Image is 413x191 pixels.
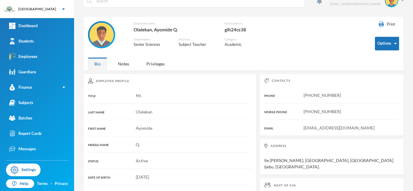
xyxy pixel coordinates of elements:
[179,42,216,48] div: Subject Teacher
[225,26,269,33] div: glh24cs38
[9,84,32,91] div: Finance
[225,42,251,48] div: Academic
[136,109,152,114] span: Olalekan
[179,37,216,42] div: Position
[3,3,15,15] img: logo
[304,109,341,114] span: [PHONE_NUMBER]
[375,37,399,50] button: Options
[112,57,135,70] div: Notes
[18,6,56,12] div: [GEOGRAPHIC_DATA]
[264,78,399,83] div: Contacts
[136,142,140,147] span: Q.
[9,115,32,121] div: Batches
[9,69,36,75] div: Guardians
[9,100,33,106] div: Subjects
[9,146,36,152] div: Messages
[264,183,399,188] div: Next of Kin
[134,37,170,42] div: Department
[304,125,375,130] span: [EMAIL_ADDRESS][DOMAIN_NAME]
[9,130,42,137] div: Report Cards
[9,23,37,29] div: Dashboard
[304,93,341,98] span: [PHONE_NUMBER]
[330,2,380,6] div: [EMAIL_ADDRESS][DOMAIN_NAME]
[136,93,142,98] span: Mr.
[51,181,52,187] div: ·
[134,42,170,48] div: Senior Sciences
[136,126,152,131] span: Ayomide
[140,57,171,70] div: Privileges
[134,26,216,33] div: Olalekan, Ayomide Q.
[136,158,148,163] span: Active
[37,181,48,187] a: Terms
[136,174,149,180] span: [DATE]
[375,21,399,28] button: Print
[264,144,399,148] div: Address
[259,139,404,175] div: Ile [PERSON_NAME]. [GEOGRAPHIC_DATA], [GEOGRAPHIC_DATA] Ijebu. [GEOGRAPHIC_DATA].
[88,57,107,70] div: Bio
[6,164,41,176] a: Settings
[88,78,252,83] div: Employee Profile
[225,21,269,26] div: Employee no.
[225,37,251,42] div: Category
[55,181,68,187] a: Privacy
[134,21,216,26] div: Employee name
[6,179,34,188] a: Help
[89,23,114,47] img: EMPLOYEE
[9,38,34,44] div: Students
[9,53,37,60] div: Employees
